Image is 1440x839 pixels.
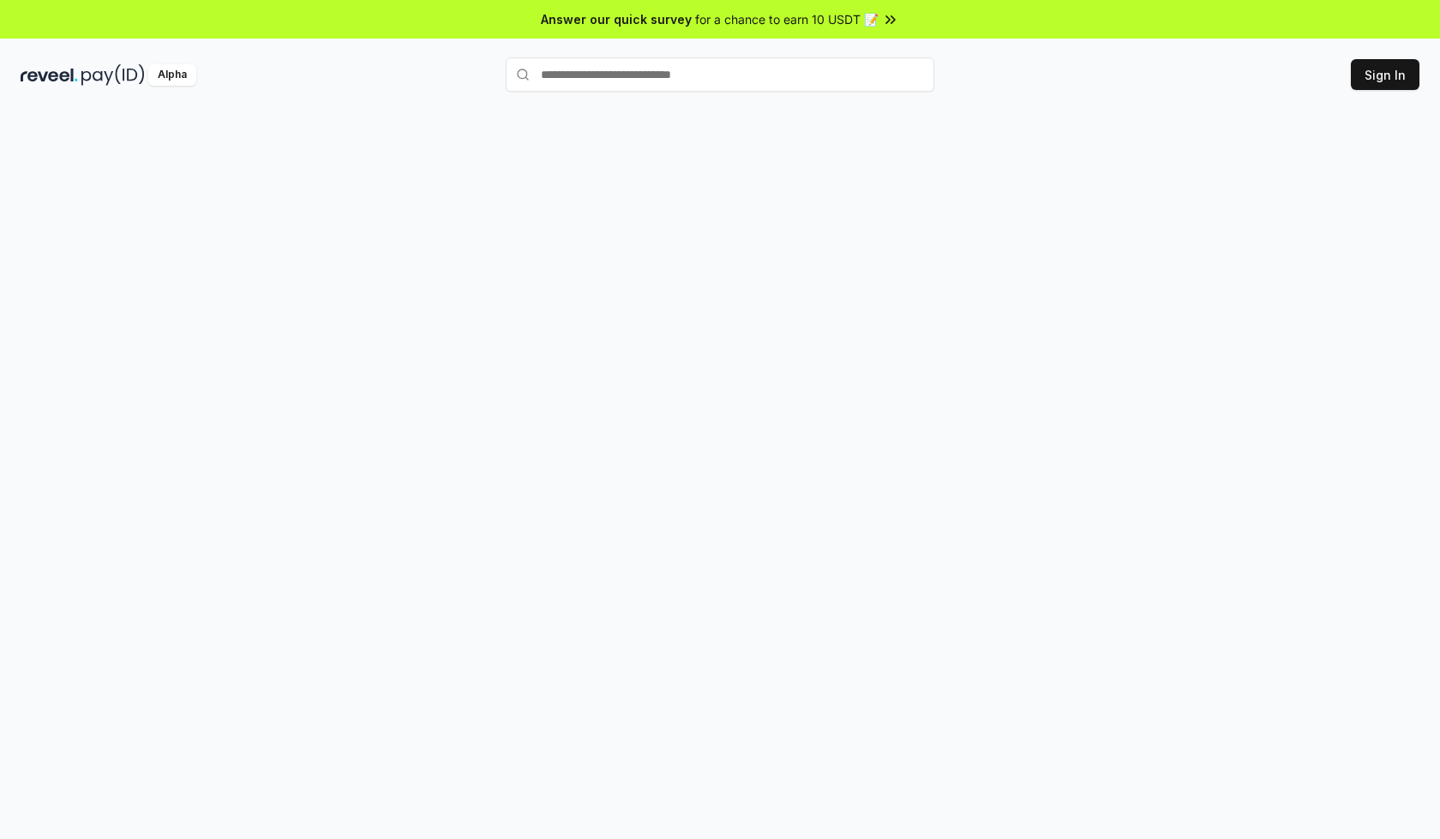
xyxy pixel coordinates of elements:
[81,64,145,86] img: pay_id
[541,10,692,28] span: Answer our quick survey
[21,64,78,86] img: reveel_dark
[1351,59,1419,90] button: Sign In
[695,10,879,28] span: for a chance to earn 10 USDT 📝
[148,64,196,86] div: Alpha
